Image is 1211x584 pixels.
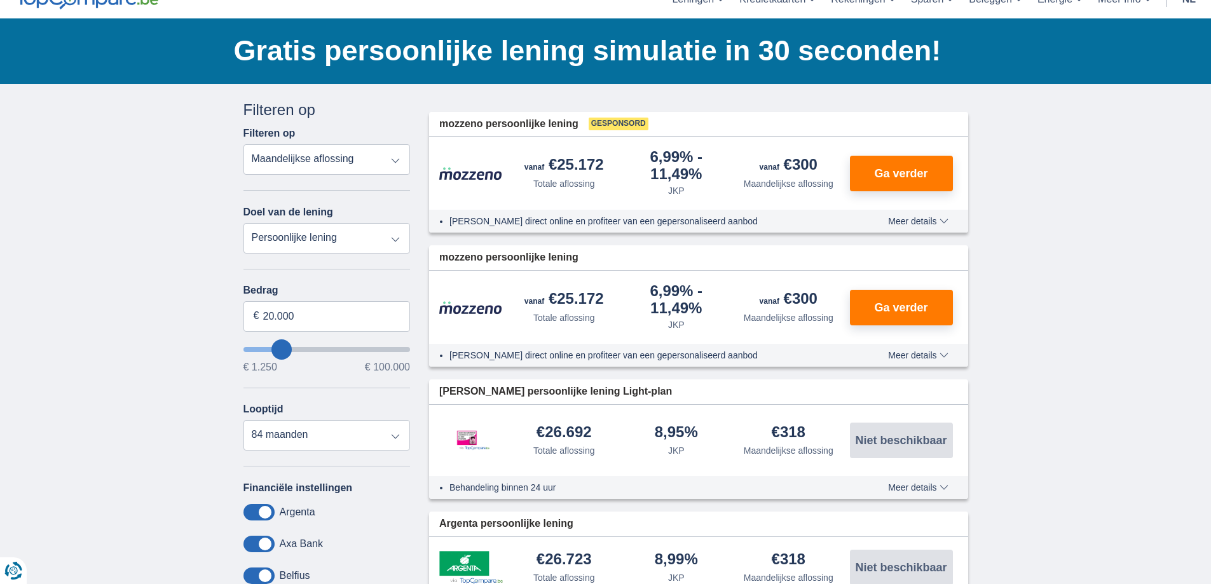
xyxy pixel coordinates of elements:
[668,318,685,331] div: JKP
[744,177,833,190] div: Maandelijkse aflossing
[744,311,833,324] div: Maandelijkse aflossing
[533,444,595,457] div: Totale aflossing
[439,418,503,463] img: product.pl.alt Leemans Kredieten
[874,168,927,179] span: Ga verder
[879,482,957,492] button: Meer details
[655,552,698,569] div: 8,99%
[533,311,595,324] div: Totale aflossing
[280,538,323,550] label: Axa Bank
[537,552,592,569] div: €26.723
[365,362,410,372] span: € 100.000
[449,349,842,362] li: [PERSON_NAME] direct online en profiteer van een gepersonaliseerd aanbod
[449,215,842,227] li: [PERSON_NAME] direct online en profiteer van een gepersonaliseerd aanbod
[439,551,503,584] img: product.pl.alt Argenta
[537,424,592,442] div: €26.692
[744,444,833,457] div: Maandelijkse aflossing
[655,424,698,442] div: 8,95%
[234,31,968,71] h1: Gratis persoonlijke lening simulatie in 30 seconden!
[243,207,333,218] label: Doel van de lening
[243,99,411,121] div: Filteren op
[668,571,685,584] div: JKP
[533,571,595,584] div: Totale aflossing
[668,444,685,457] div: JKP
[243,285,411,296] label: Bedrag
[772,552,805,569] div: €318
[589,118,648,130] span: Gesponsord
[533,177,595,190] div: Totale aflossing
[439,384,672,399] span: [PERSON_NAME] persoonlijke lening Light-plan
[280,506,315,518] label: Argenta
[850,423,953,458] button: Niet beschikbaar
[449,481,842,494] li: Behandeling binnen 24 uur
[243,128,296,139] label: Filteren op
[874,302,927,313] span: Ga verder
[243,482,353,494] label: Financiële instellingen
[439,301,503,315] img: product.pl.alt Mozzeno
[888,351,948,360] span: Meer details
[243,347,411,352] input: wantToBorrow
[760,291,818,309] div: €300
[855,562,947,573] span: Niet beschikbaar
[879,350,957,360] button: Meer details
[879,216,957,226] button: Meer details
[243,404,284,415] label: Looptijd
[850,156,953,191] button: Ga verder
[524,157,604,175] div: €25.172
[439,117,578,132] span: mozzeno persoonlijke lening
[439,166,503,180] img: product.pl.alt Mozzeno
[243,362,277,372] span: € 1.250
[254,309,259,323] span: €
[439,517,573,531] span: Argenta persoonlijke lening
[668,184,685,197] div: JKP
[439,250,578,265] span: mozzeno persoonlijke lening
[280,570,310,581] label: Belfius
[760,157,818,175] div: €300
[744,571,833,584] div: Maandelijkse aflossing
[626,283,728,316] div: 6,99%
[888,483,948,492] span: Meer details
[626,149,728,182] div: 6,99%
[850,290,953,325] button: Ga verder
[855,435,947,446] span: Niet beschikbaar
[524,291,604,309] div: €25.172
[772,424,805,442] div: €318
[888,217,948,226] span: Meer details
